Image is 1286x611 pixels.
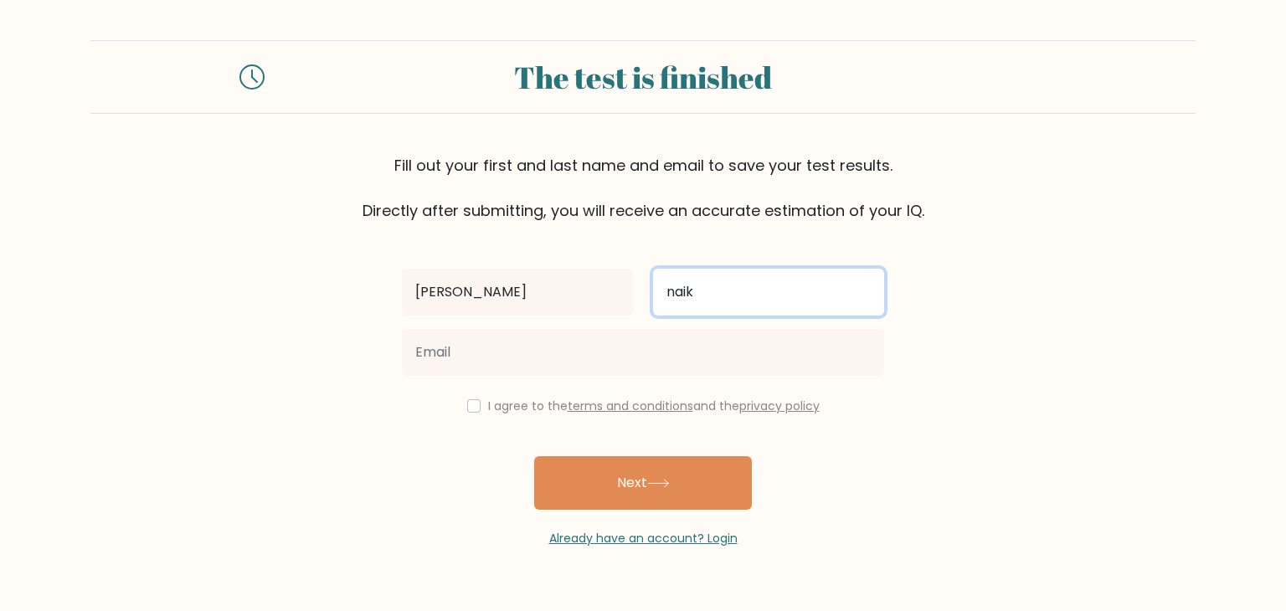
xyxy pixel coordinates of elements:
[488,398,820,414] label: I agree to the and the
[739,398,820,414] a: privacy policy
[653,269,884,316] input: Last name
[402,269,633,316] input: First name
[549,530,738,547] a: Already have an account? Login
[402,329,884,376] input: Email
[534,456,752,510] button: Next
[568,398,693,414] a: terms and conditions
[90,154,1196,222] div: Fill out your first and last name and email to save your test results. Directly after submitting,...
[285,54,1001,100] div: The test is finished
